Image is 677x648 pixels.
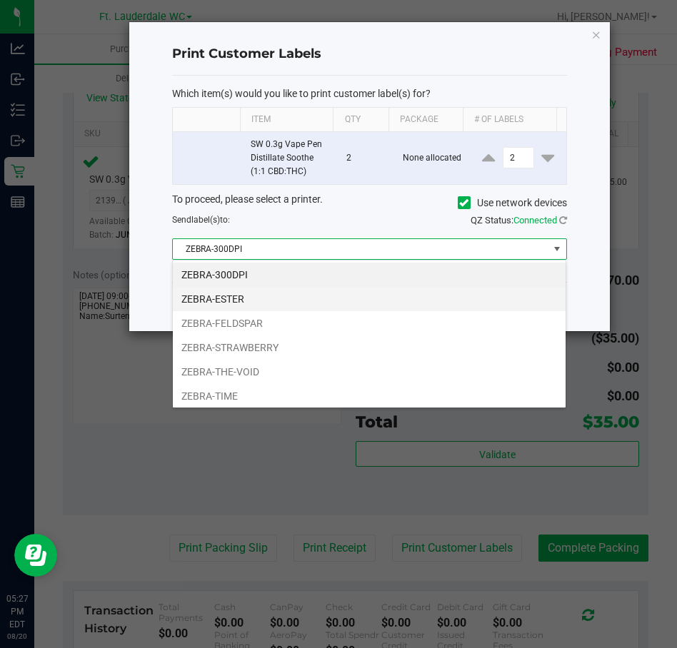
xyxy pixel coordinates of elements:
[394,132,471,185] td: None allocated
[333,108,388,132] th: Qty
[172,45,566,64] h4: Print Customer Labels
[458,196,567,211] label: Use network devices
[161,192,577,213] div: To proceed, please select a printer.
[471,215,567,226] span: QZ Status:
[388,108,463,132] th: Package
[173,287,566,311] li: ZEBRA-ESTER
[173,384,566,408] li: ZEBRA-TIME
[173,360,566,384] li: ZEBRA-THE-VOID
[173,311,566,335] li: ZEBRA-FELDSPAR
[172,87,566,100] p: Which item(s) would you like to print customer label(s) for?
[191,215,220,225] span: label(s)
[513,215,557,226] span: Connected
[240,108,334,132] th: Item
[463,108,556,132] th: # of labels
[173,263,566,287] li: ZEBRA-300DPI
[172,215,230,225] span: Send to:
[242,132,338,185] td: SW 0.3g Vape Pen Distillate Soothe (1:1 CBD:THC)
[173,239,548,259] span: ZEBRA-300DPI
[14,534,57,577] iframe: Resource center
[338,132,394,185] td: 2
[173,335,566,360] li: ZEBRA-STRAWBERRY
